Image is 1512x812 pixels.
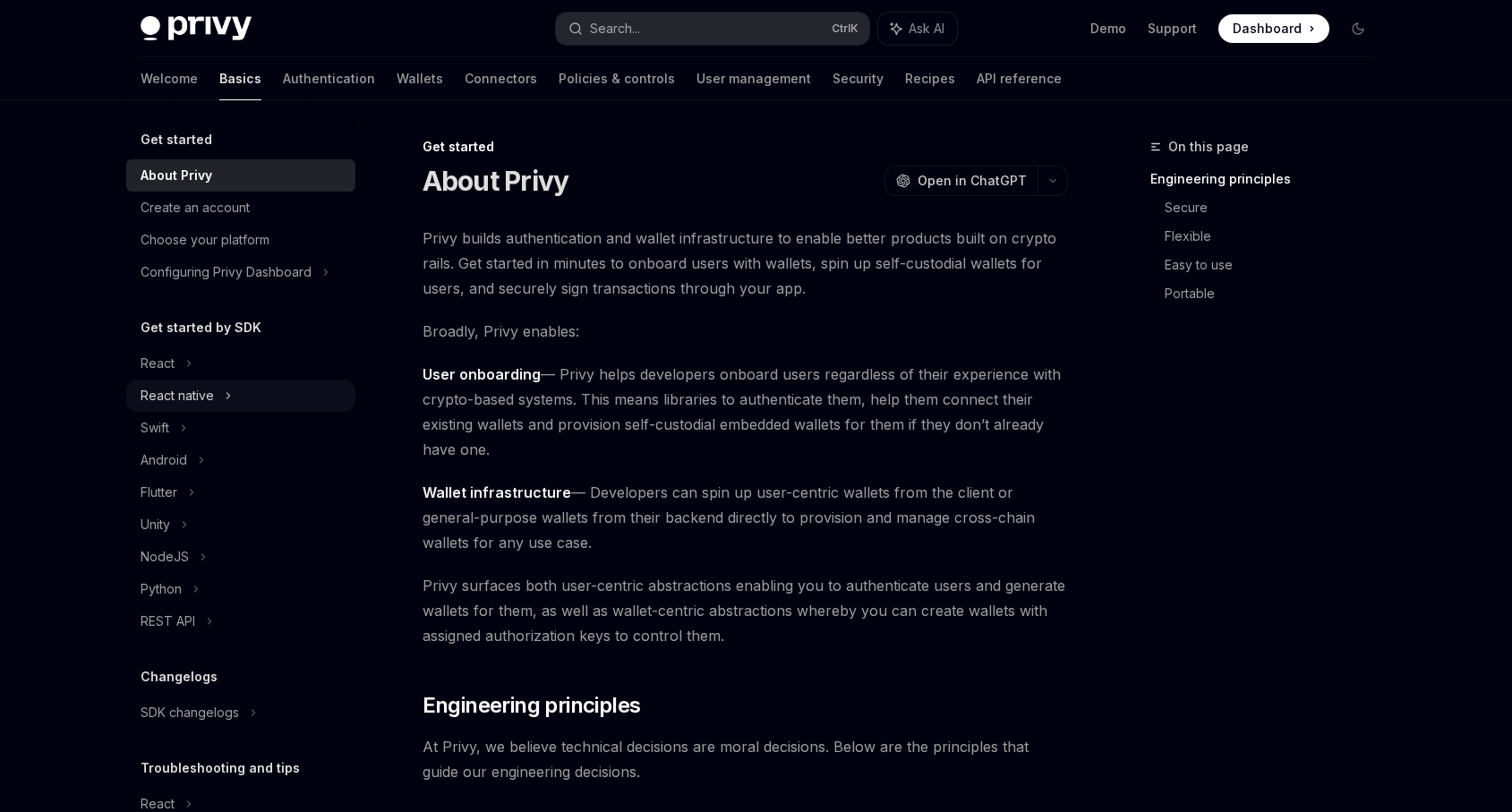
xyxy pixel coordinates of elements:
a: Basics [219,57,261,100]
a: Portable [1165,279,1387,308]
a: About Privy [126,159,355,192]
div: Search... [590,18,640,39]
div: React [141,353,175,374]
a: Connectors [465,57,537,100]
span: Privy builds authentication and wallet infrastructure to enable better products built on crypto r... [423,226,1068,301]
a: Flexible [1165,222,1387,251]
span: Ctrl K [832,21,859,36]
div: Python [141,578,182,600]
div: Configuring Privy Dashboard [141,261,312,283]
a: Security [833,57,884,100]
span: Broadly, Privy enables: [423,319,1068,344]
span: Open in ChatGPT [918,172,1027,190]
span: — Privy helps developers onboard users regardless of their experience with crypto-based systems. ... [423,362,1068,462]
a: API reference [977,57,1062,100]
img: dark logo [141,16,252,41]
a: Secure [1165,193,1387,222]
div: Get started [423,138,1068,156]
a: Welcome [141,57,198,100]
button: Ask AI [878,13,957,45]
a: Demo [1090,20,1126,38]
div: SDK changelogs [141,702,239,723]
a: Policies & controls [559,57,675,100]
button: Toggle dark mode [1344,14,1372,43]
a: User management [696,57,811,100]
div: Create an account [141,197,250,218]
div: REST API [141,611,195,632]
div: React native [141,385,214,406]
a: Engineering principles [1150,165,1387,193]
div: Choose your platform [141,229,269,251]
span: At Privy, we believe technical decisions are moral decisions. Below are the principles that guide... [423,734,1068,784]
div: Flutter [141,482,177,503]
h5: Get started by SDK [141,317,261,338]
a: Dashboard [1218,14,1329,43]
div: NodeJS [141,546,189,568]
a: Authentication [283,57,375,100]
a: Support [1148,20,1197,38]
span: On this page [1168,136,1249,158]
div: Unity [141,514,170,535]
strong: User onboarding [423,365,541,383]
div: About Privy [141,165,212,186]
a: Create an account [126,192,355,224]
div: Swift [141,417,169,439]
span: Ask AI [909,20,944,38]
a: Choose your platform [126,224,355,256]
h1: About Privy [423,165,569,197]
a: Easy to use [1165,251,1387,279]
button: Open in ChatGPT [884,166,1038,196]
h5: Get started [141,129,212,150]
h5: Troubleshooting and tips [141,757,300,779]
strong: Wallet infrastructure [423,483,571,501]
span: Engineering principles [423,691,641,720]
span: Privy surfaces both user-centric abstractions enabling you to authenticate users and generate wal... [423,573,1068,648]
div: Android [141,449,187,471]
span: — Developers can spin up user-centric wallets from the client or general-purpose wallets from the... [423,480,1068,555]
h5: Changelogs [141,666,218,688]
a: Recipes [905,57,955,100]
a: Wallets [397,57,443,100]
button: Search...CtrlK [556,13,869,45]
span: Dashboard [1233,20,1302,38]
